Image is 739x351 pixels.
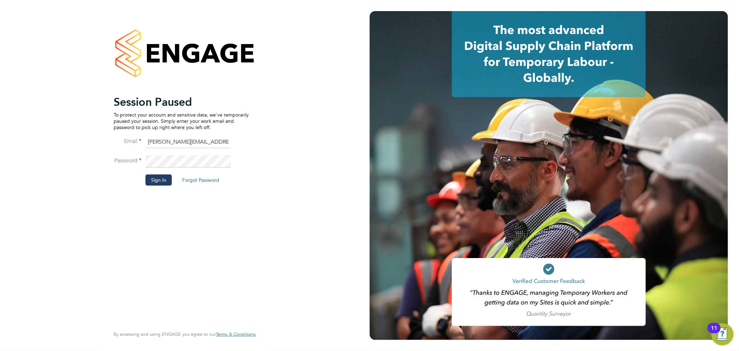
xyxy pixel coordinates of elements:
[114,95,249,109] h2: Session Paused
[146,136,231,148] input: Enter your work email...
[177,174,225,186] button: Forgot Password
[114,112,249,131] p: To protect your account and sensitive data, we've temporarily paused your session. Simply enter y...
[216,332,256,337] a: Terms & Conditions
[711,328,717,337] div: 11
[146,174,172,186] button: Sign In
[114,331,256,337] span: By accessing and using ENGAGE you agree to our
[711,323,733,345] button: Open Resource Center, 11 new notifications
[114,138,141,145] label: Email
[114,157,141,164] label: Password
